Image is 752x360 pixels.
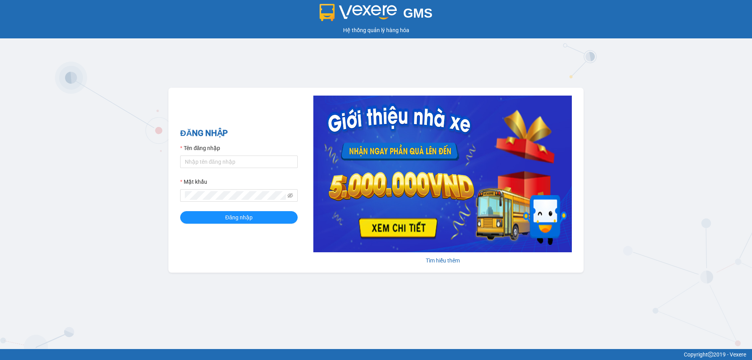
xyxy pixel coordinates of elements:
div: Hệ thống quản lý hàng hóa [2,26,750,34]
label: Mật khẩu [180,177,207,186]
img: banner-0 [313,96,572,252]
img: logo 2 [320,4,397,21]
span: copyright [708,352,713,357]
button: Đăng nhập [180,211,298,224]
a: GMS [320,12,433,18]
label: Tên đăng nhập [180,144,220,152]
div: Tìm hiểu thêm [313,256,572,265]
span: GMS [403,6,432,20]
input: Mật khẩu [185,191,286,200]
span: Đăng nhập [225,213,253,222]
div: Copyright 2019 - Vexere [6,350,746,359]
input: Tên đăng nhập [180,156,298,168]
h2: ĐĂNG NHẬP [180,127,298,140]
span: eye-invisible [287,193,293,198]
